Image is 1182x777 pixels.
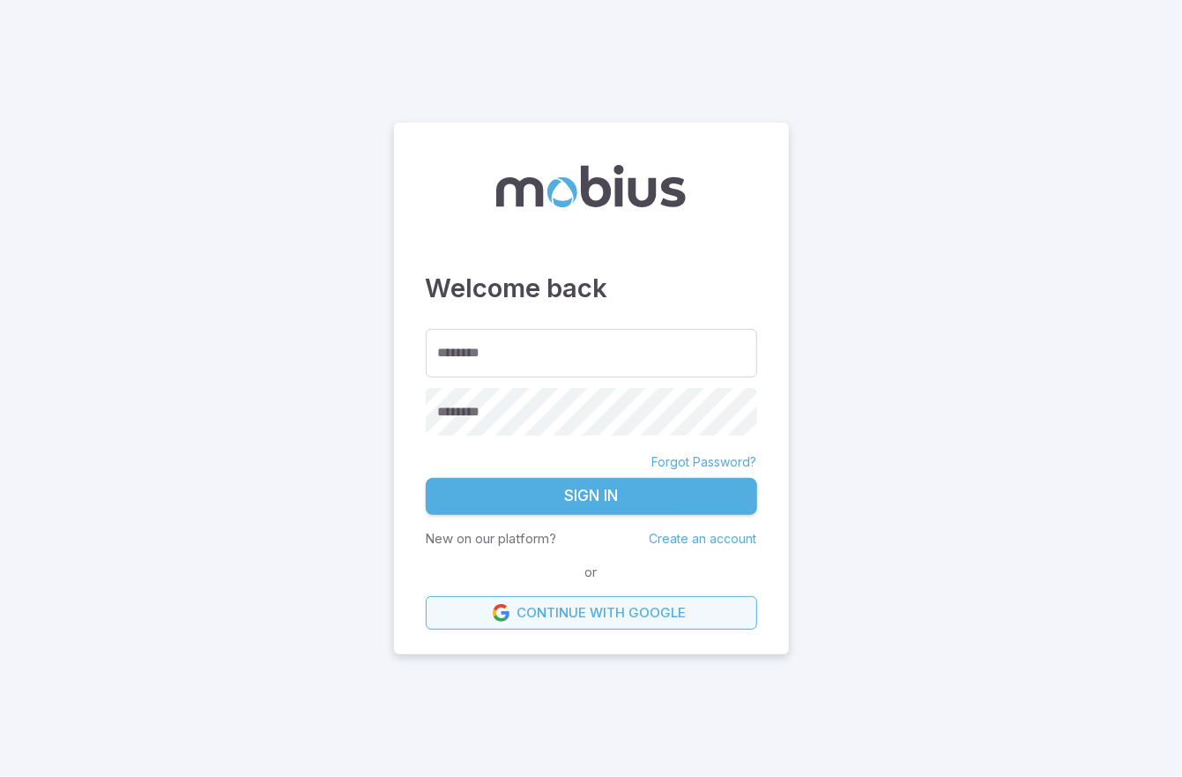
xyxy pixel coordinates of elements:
[581,563,602,582] span: or
[650,531,757,546] a: Create an account
[426,596,757,630] a: Continue with Google
[652,453,757,471] a: Forgot Password?
[426,529,557,549] p: New on our platform?
[426,269,757,308] h3: Welcome back
[426,478,757,515] button: Sign In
